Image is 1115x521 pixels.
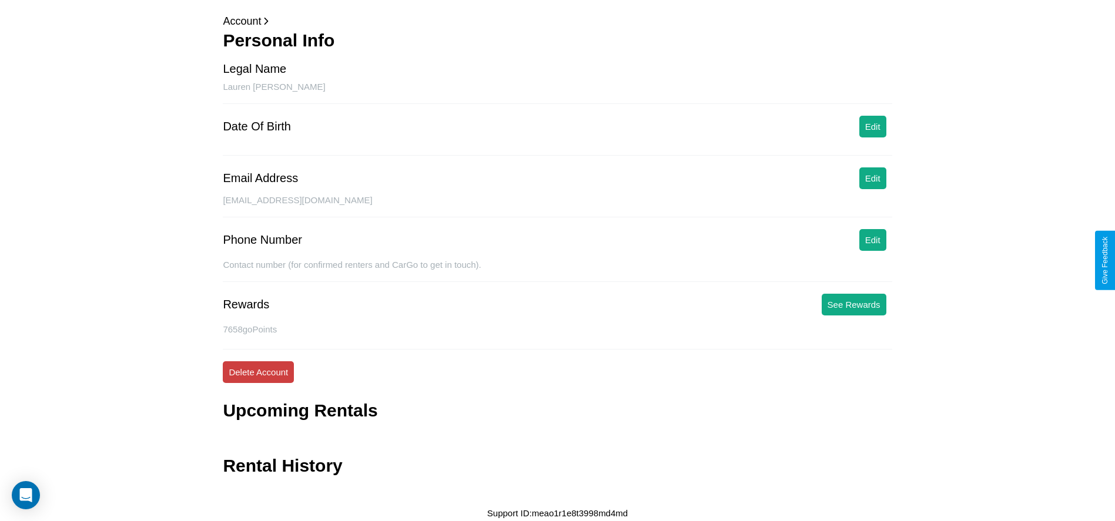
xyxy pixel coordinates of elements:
[223,298,269,311] div: Rewards
[859,229,886,251] button: Edit
[859,167,886,189] button: Edit
[223,82,892,104] div: Lauren [PERSON_NAME]
[859,116,886,137] button: Edit
[1101,237,1109,284] div: Give Feedback
[223,62,286,76] div: Legal Name
[822,294,886,315] button: See Rewards
[223,172,298,185] div: Email Address
[223,260,892,282] div: Contact number (for confirmed renters and CarGo to get in touch).
[223,12,892,31] p: Account
[223,120,291,133] div: Date Of Birth
[223,361,294,383] button: Delete Account
[223,31,892,51] h3: Personal Info
[223,195,892,217] div: [EMAIL_ADDRESS][DOMAIN_NAME]
[487,505,628,521] p: Support ID: meao1r1e8t3998md4md
[223,233,302,247] div: Phone Number
[223,456,342,476] h3: Rental History
[223,401,377,421] h3: Upcoming Rentals
[223,321,892,337] p: 7658 goPoints
[12,481,40,509] div: Open Intercom Messenger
